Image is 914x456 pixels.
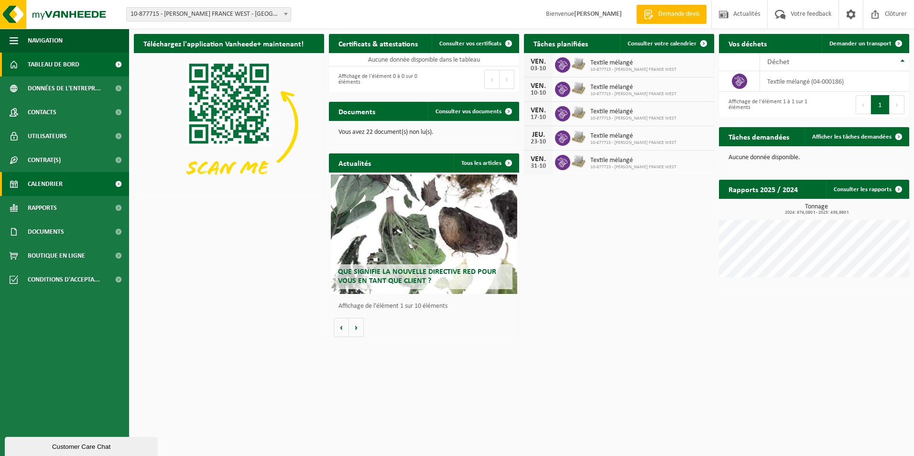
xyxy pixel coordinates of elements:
[590,67,676,73] span: 10-877715 - [PERSON_NAME] FRANCE WEST
[574,11,622,18] strong: [PERSON_NAME]
[334,69,419,90] div: Affichage de l'élément 0 à 0 sur 0 éléments
[134,53,324,196] img: Download de VHEPlus App
[529,163,548,170] div: 31-10
[590,164,676,170] span: 10-877715 - [PERSON_NAME] FRANCE WEST
[636,5,707,24] a: Demande devis
[871,95,890,114] button: 1
[570,129,587,145] img: LP-PA-00000-WDN-11
[529,107,548,114] div: VEN.
[435,109,501,115] span: Consulter vos documents
[760,71,909,92] td: textile mélangé (04-000186)
[590,59,676,67] span: Textile mélangé
[127,8,291,21] span: 10-877715 - ADLER PELZER FRANCE WEST - MORNAC
[729,154,900,161] p: Aucune donnée disponible.
[329,153,381,172] h2: Actualités
[529,139,548,145] div: 23-10
[628,41,696,47] span: Consulter votre calendrier
[329,102,385,120] h2: Documents
[570,153,587,170] img: LP-PA-00000-WDN-11
[529,58,548,65] div: VEN.
[28,268,100,292] span: Conditions d'accepta...
[590,84,676,91] span: Textile mélangé
[590,116,676,121] span: 10-877715 - [PERSON_NAME] FRANCE WEST
[590,91,676,97] span: 10-877715 - [PERSON_NAME] FRANCE WEST
[5,435,160,456] iframe: chat widget
[28,220,64,244] span: Documents
[590,132,676,140] span: Textile mélangé
[590,157,676,164] span: Textile mélangé
[829,41,892,47] span: Demander un transport
[28,100,56,124] span: Contacts
[719,127,799,146] h2: Tâches demandées
[126,7,291,22] span: 10-877715 - ADLER PELZER FRANCE WEST - MORNAC
[529,155,548,163] div: VEN.
[529,65,548,72] div: 03-10
[329,34,427,53] h2: Certificats & attestations
[570,56,587,72] img: LP-PA-00000-WDN-11
[529,114,548,121] div: 17-10
[826,180,908,199] a: Consulter les rapports
[134,34,313,53] h2: Téléchargez l'application Vanheede+ maintenant!
[28,172,63,196] span: Calendrier
[822,34,908,53] a: Demander un transport
[529,131,548,139] div: JEU.
[724,204,909,215] h3: Tonnage
[570,80,587,97] img: LP-PA-00000-WDN-11
[805,127,908,146] a: Afficher les tâches demandées
[570,105,587,121] img: LP-PA-00000-WDN-11
[338,129,510,136] p: Vous avez 22 document(s) non lu(s).
[656,10,702,19] span: Demande devis
[724,210,909,215] span: 2024: 674,080 t - 2025: 436,980 t
[28,124,67,148] span: Utilisateurs
[529,82,548,90] div: VEN.
[349,318,364,337] button: Volgende
[428,102,518,121] a: Consulter vos documents
[484,70,500,89] button: Previous
[331,174,517,294] a: Que signifie la nouvelle directive RED pour vous en tant que client ?
[890,95,904,114] button: Next
[439,41,501,47] span: Consulter vos certificats
[620,34,713,53] a: Consulter votre calendrier
[338,268,496,285] span: Que signifie la nouvelle directive RED pour vous en tant que client ?
[719,180,807,198] h2: Rapports 2025 / 2024
[812,134,892,140] span: Afficher les tâches demandées
[28,244,85,268] span: Boutique en ligne
[529,90,548,97] div: 10-10
[719,34,776,53] h2: Vos déchets
[28,196,57,220] span: Rapports
[28,76,101,100] span: Données de l'entrepr...
[590,140,676,146] span: 10-877715 - [PERSON_NAME] FRANCE WEST
[432,34,518,53] a: Consulter vos certificats
[28,29,63,53] span: Navigation
[524,34,598,53] h2: Tâches planifiées
[500,70,514,89] button: Next
[767,58,789,66] span: Déchet
[334,318,349,337] button: Vorige
[856,95,871,114] button: Previous
[454,153,518,173] a: Tous les articles
[338,303,514,310] p: Affichage de l'élément 1 sur 10 éléments
[724,94,809,115] div: Affichage de l'élément 1 à 1 sur 1 éléments
[28,53,79,76] span: Tableau de bord
[329,53,519,66] td: Aucune donnée disponible dans le tableau
[590,108,676,116] span: Textile mélangé
[28,148,61,172] span: Contrat(s)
